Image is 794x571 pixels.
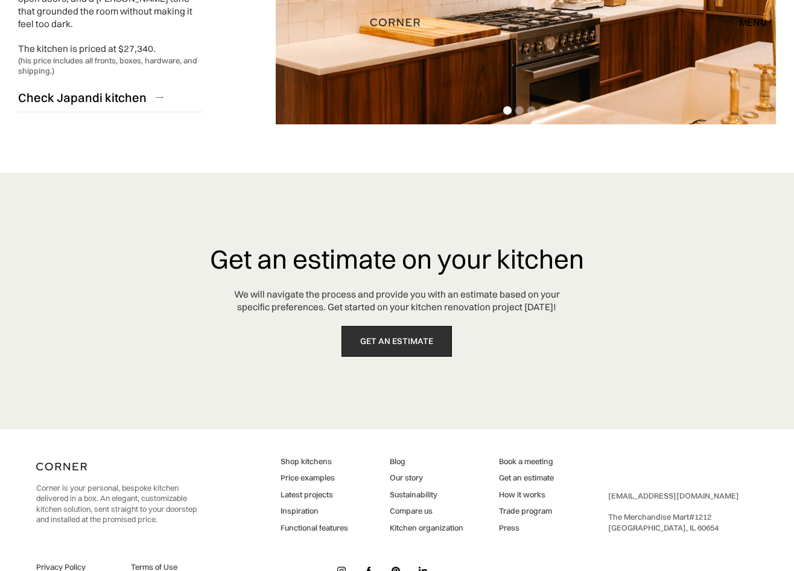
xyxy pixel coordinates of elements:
a: Get an estimate [499,473,554,483]
a: Inspiration [281,506,348,517]
div: ‍ The Merchandise Mart #1212 ‍ [GEOGRAPHIC_DATA], IL 60654 [608,491,739,533]
a: Compare us [390,506,463,517]
a: Book a meeting [499,456,554,467]
p: Corner is your personal, bespoke kitchen delivered in a box. An elegant, customizable kitchen sol... [36,483,211,525]
a: Latest projects [281,490,348,500]
a: Price examples [281,473,348,483]
div: Check Japandi kitchen [18,89,147,106]
a: Shop kitchens [281,456,348,467]
div: Show slide 1 of 4 [503,106,512,115]
a: How it works [499,490,554,500]
a: Kitchen organization [390,523,463,534]
div: Show slide 3 of 4 [527,106,536,115]
a: Trade program [499,506,554,517]
a: home [354,14,440,30]
a: get an estimate [341,326,452,357]
div: Show slide 4 of 4 [539,106,548,115]
a: Our story [390,473,463,483]
a: [EMAIL_ADDRESS][DOMAIN_NAME] [608,491,739,500]
div: menu [739,18,767,27]
a: Blog [390,456,463,467]
div: (his price includes all fronts, boxes, hardware, and shipping.) [18,56,204,77]
div: We will navigate the process and provide you with an estimate based on your specific preferences.... [234,289,560,314]
div: menu [727,12,767,33]
a: Press [499,523,554,534]
h3: Get an estimate on your kitchen [210,245,584,273]
div: Show slide 2 of 4 [515,106,524,115]
a: Sustainability [390,490,463,500]
a: Check Japandi kitchen [18,83,204,112]
a: Functional features [281,523,348,534]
